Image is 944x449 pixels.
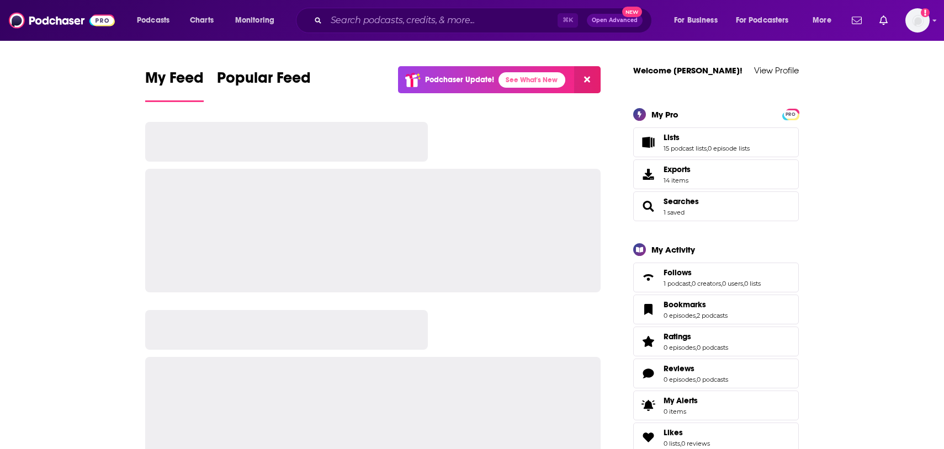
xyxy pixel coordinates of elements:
[664,376,696,383] a: 0 episodes
[633,391,799,420] a: My Alerts
[637,334,659,349] a: Ratings
[664,332,728,341] a: Ratings
[664,164,691,174] span: Exports
[692,280,721,287] a: 0 creators
[217,68,311,94] span: Popular Feed
[744,280,761,287] a: 0 lists
[784,110,797,119] span: PRO
[217,68,311,102] a: Popular Feed
[664,196,699,206] a: Searches
[664,300,706,309] span: Bookmarks
[637,199,659,214] a: Searches
[137,13,169,28] span: Podcasts
[784,109,797,117] a: PRO
[754,65,799,76] a: View Profile
[847,11,866,30] a: Show notifications dropdown
[664,145,707,152] a: 15 podcast lists
[664,364,694,373] span: Reviews
[235,13,274,28] span: Monitoring
[664,300,728,309] a: Bookmarks
[813,13,831,28] span: More
[637,167,659,182] span: Exports
[905,8,930,33] img: User Profile
[664,395,698,405] span: My Alerts
[664,312,696,319] a: 0 episodes
[227,12,289,29] button: open menu
[664,268,761,277] a: Follows
[664,344,696,351] a: 0 episodes
[921,8,930,17] svg: Add a profile image
[664,440,680,447] a: 0 lists
[707,145,708,152] span: ,
[637,270,659,285] a: Follows
[805,12,845,29] button: open menu
[651,244,695,255] div: My Activity
[425,75,494,84] p: Podchaser Update!
[664,209,685,216] a: 1 saved
[674,13,718,28] span: For Business
[696,344,697,351] span: ,
[664,132,680,142] span: Lists
[697,376,728,383] a: 0 podcasts
[875,11,892,30] a: Show notifications dropdown
[633,295,799,324] span: Bookmarks
[666,12,731,29] button: open menu
[622,7,642,17] span: New
[721,280,722,287] span: ,
[722,280,743,287] a: 0 users
[664,364,728,373] a: Reviews
[664,427,683,437] span: Likes
[664,332,691,341] span: Ratings
[587,14,643,27] button: Open AdvancedNew
[633,359,799,388] span: Reviews
[326,12,558,29] input: Search podcasts, credits, & more...
[9,10,115,31] img: Podchaser - Follow, Share and Rate Podcasts
[664,280,691,287] a: 1 podcast
[681,440,710,447] a: 0 reviews
[651,109,678,120] div: My Pro
[664,268,692,277] span: Follows
[190,13,214,28] span: Charts
[664,132,750,142] a: Lists
[664,408,698,415] span: 0 items
[905,8,930,33] button: Show profile menu
[145,68,204,102] a: My Feed
[697,312,728,319] a: 2 podcasts
[637,430,659,445] a: Likes
[633,327,799,356] span: Ratings
[633,191,799,221] span: Searches
[664,427,710,437] a: Likes
[145,68,204,94] span: My Feed
[736,13,789,28] span: For Podcasters
[498,72,565,88] a: See What's New
[129,12,184,29] button: open menu
[637,135,659,150] a: Lists
[729,12,805,29] button: open menu
[633,263,799,292] span: Follows
[905,8,930,33] span: Logged in as saraatspark
[708,145,750,152] a: 0 episode lists
[558,13,578,28] span: ⌘ K
[592,18,638,23] span: Open Advanced
[633,127,799,157] span: Lists
[633,159,799,189] a: Exports
[306,8,662,33] div: Search podcasts, credits, & more...
[633,65,743,76] a: Welcome [PERSON_NAME]!
[664,177,691,184] span: 14 items
[680,440,681,447] span: ,
[637,398,659,413] span: My Alerts
[637,302,659,317] a: Bookmarks
[183,12,220,29] a: Charts
[637,366,659,381] a: Reviews
[696,376,697,383] span: ,
[691,280,692,287] span: ,
[697,344,728,351] a: 0 podcasts
[743,280,744,287] span: ,
[696,312,697,319] span: ,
